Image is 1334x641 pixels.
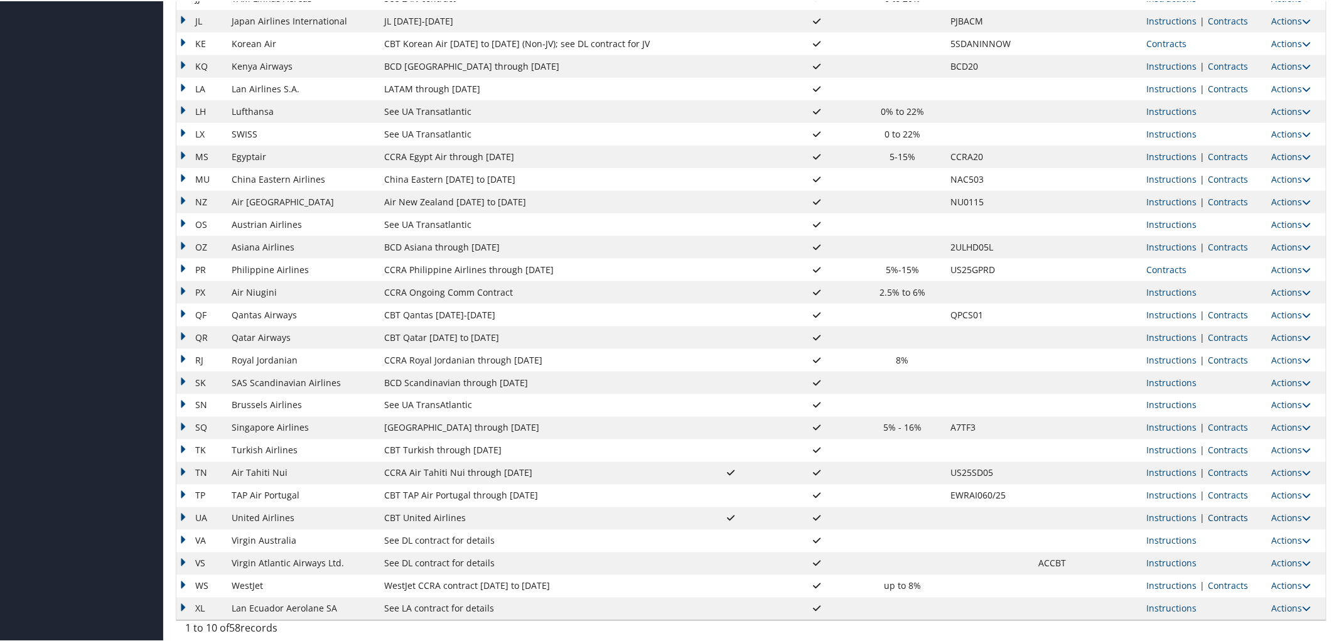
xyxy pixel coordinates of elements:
td: Kenya Airways [225,54,378,77]
td: BCD [GEOGRAPHIC_DATA] through [DATE] [378,54,689,77]
a: View Ticketing Instructions [1146,330,1197,342]
a: Actions [1272,398,1311,410]
span: | [1197,443,1208,455]
a: View Contracts [1146,262,1186,274]
td: Virgin Australia [225,529,378,551]
td: Japan Airlines International [225,9,378,31]
td: Air New Zealand [DATE] to [DATE] [378,190,689,212]
td: CBT Qantas [DATE]-[DATE] [378,303,689,325]
td: TN [176,461,225,483]
a: View Ticketing Instructions [1146,398,1197,410]
td: CBT Turkish through [DATE] [378,438,689,461]
td: SK [176,370,225,393]
a: Actions [1272,127,1311,139]
td: SAS Scandinavian Airlines [225,370,378,393]
td: Air Niugini [225,280,378,303]
td: KQ [176,54,225,77]
td: LA [176,77,225,99]
td: SN [176,393,225,416]
td: CCRA Egypt Air through [DATE] [378,144,689,167]
td: Singapore Airlines [225,416,378,438]
td: CBT Korean Air [DATE] to [DATE] (Non-JV); see DL contract for JV [378,31,689,54]
td: 0 to 22% [861,122,945,144]
span: | [1197,421,1208,433]
a: Actions [1272,217,1311,229]
td: OS [176,212,225,235]
div: 1 to 10 of records [185,620,454,641]
a: View Contracts [1208,488,1248,500]
td: PJBACM [944,9,1032,31]
a: View Ticketing Instructions [1146,149,1197,161]
td: Egyptair [225,144,378,167]
td: QR [176,325,225,348]
td: Brussels Airlines [225,393,378,416]
a: Actions [1272,353,1311,365]
a: Actions [1272,240,1311,252]
a: View Contracts [1208,330,1248,342]
a: View Ticketing Instructions [1146,511,1197,523]
td: See LA contract for details [378,596,689,619]
td: 2ULHD05L [944,235,1032,257]
a: View Ticketing Instructions [1146,556,1197,568]
td: UA [176,506,225,529]
a: Actions [1272,443,1311,455]
td: QPCS01 [944,303,1032,325]
a: Actions [1272,285,1311,297]
td: A7TF3 [944,416,1032,438]
td: CBT Qatar [DATE] to [DATE] [378,325,689,348]
td: TP [176,483,225,506]
a: View Contracts [1208,59,1248,71]
td: CCRA Ongoing Comm Contract [378,280,689,303]
a: View Ticketing Instructions [1146,195,1197,207]
span: | [1197,511,1208,523]
td: 2.5% to 6% [861,280,945,303]
a: Actions [1272,421,1311,433]
a: View Ticketing Instructions [1146,14,1197,26]
td: NAC503 [944,167,1032,190]
td: TK [176,438,225,461]
td: US25SD05 [944,461,1032,483]
td: Turkish Airlines [225,438,378,461]
td: China Eastern [DATE] to [DATE] [378,167,689,190]
td: Lan Airlines S.A. [225,77,378,99]
td: VS [176,551,225,574]
td: Royal Jordanian [225,348,378,370]
td: PX [176,280,225,303]
td: 5SDANINNOW [944,31,1032,54]
td: NZ [176,190,225,212]
td: Virgin Atlantic Airways Ltd. [225,551,378,574]
td: WestJet [225,574,378,596]
a: Actions [1272,511,1311,523]
td: See UA Transatlantic [378,99,689,122]
td: [GEOGRAPHIC_DATA] through [DATE] [378,416,689,438]
td: Air Tahiti Nui [225,461,378,483]
a: View Ticketing Instructions [1146,285,1197,297]
span: 58 [229,620,240,634]
td: United Airlines [225,506,378,529]
td: CCRA Royal Jordanian through [DATE] [378,348,689,370]
span: | [1197,59,1208,71]
a: Actions [1272,36,1311,48]
a: View Ticketing Instructions [1146,421,1197,433]
a: Actions [1272,195,1311,207]
a: View Contracts [1208,353,1248,365]
a: View Contracts [1208,240,1248,252]
span: | [1197,353,1208,365]
td: 5-15% [861,144,945,167]
a: Actions [1272,149,1311,161]
a: View Ticketing Instructions [1146,127,1197,139]
td: JL [176,9,225,31]
a: View Ticketing Instructions [1146,601,1197,613]
td: SQ [176,416,225,438]
td: RJ [176,348,225,370]
a: View Contracts [1208,195,1248,207]
a: Actions [1272,82,1311,94]
td: BCD Scandinavian through [DATE] [378,370,689,393]
td: See UA Transatlantic [378,122,689,144]
td: 8% [861,348,945,370]
span: | [1197,308,1208,320]
td: 5% - 16% [861,416,945,438]
span: | [1197,466,1208,478]
a: View Ticketing Instructions [1146,240,1197,252]
a: View Contracts [1208,82,1248,94]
